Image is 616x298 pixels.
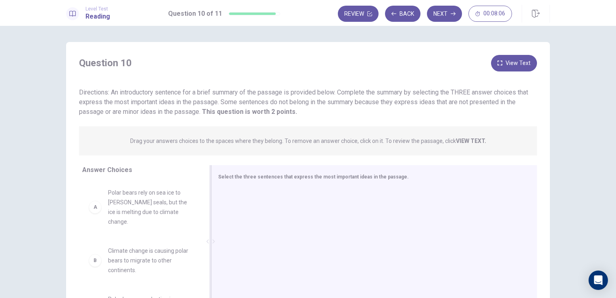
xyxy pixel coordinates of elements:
span: Directions: An introductory sentence for a brief summary of the passage is provided below. Comple... [79,88,528,115]
strong: This question is worth 2 points. [200,108,297,115]
span: Select the three sentences that express the most important ideas in the passage. [218,174,409,180]
span: Answer Choices [82,166,132,174]
h1: Question 10 of 11 [168,9,222,19]
div: A [89,201,102,214]
button: View Text [491,55,537,71]
strong: VIEW TEXT. [456,138,486,144]
h1: Reading [85,12,110,21]
div: Open Intercom Messenger [589,271,608,290]
div: APolar bears rely on sea ice to [PERSON_NAME] seals, but the ice is melting due to climate change. [82,181,198,233]
button: Back [385,6,420,22]
div: BClimate change is causing polar bears to migrate to other continents. [82,239,198,281]
h4: Question 10 [79,57,132,69]
span: Climate change is causing polar bears to migrate to other continents. [108,246,192,275]
button: Review [338,6,379,22]
p: Drag your answers choices to the spaces where they belong. To remove an answer choice, click on i... [130,138,486,144]
span: Level Test [85,6,110,12]
button: 00:08:06 [468,6,512,22]
div: B [89,254,102,267]
span: Polar bears rely on sea ice to [PERSON_NAME] seals, but the ice is melting due to climate change. [108,188,192,227]
button: Next [427,6,462,22]
span: 00:08:06 [483,10,505,17]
